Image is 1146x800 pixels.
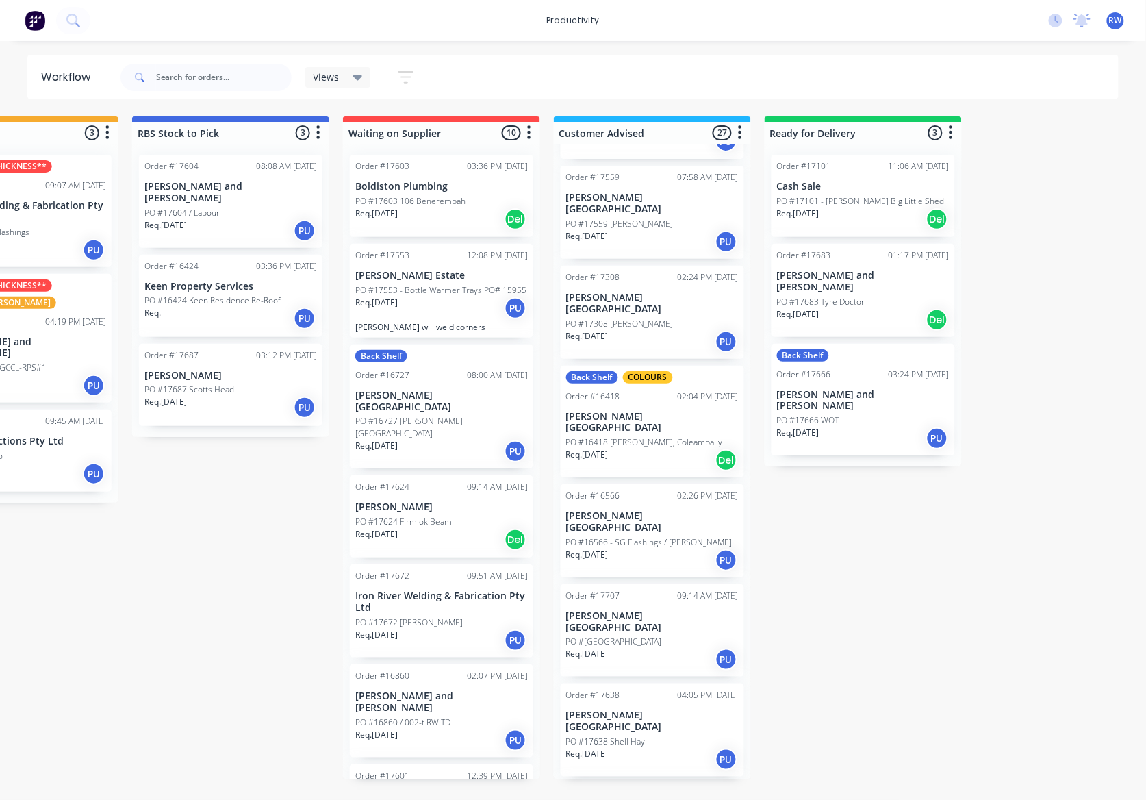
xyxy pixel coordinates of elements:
[355,481,409,493] div: Order #17624
[45,415,106,427] div: 09:45 AM [DATE]
[355,616,463,629] p: PO #17672 [PERSON_NAME]
[467,160,528,173] div: 03:36 PM [DATE]
[772,344,955,456] div: Back ShelfOrder #1766603:24 PM [DATE][PERSON_NAME] and [PERSON_NAME]PO #17666 WOTReq.[DATE]PU
[505,297,526,319] div: PU
[294,220,316,242] div: PU
[926,309,948,331] div: Del
[144,260,199,273] div: Order #16424
[1109,14,1122,27] span: RW
[566,736,646,748] p: PO #17638 Shell Hay
[45,179,106,192] div: 09:07 AM [DATE]
[566,590,620,602] div: Order #17707
[566,689,620,701] div: Order #17638
[350,564,533,658] div: Order #1767209:51 AM [DATE]Iron River Welding & Fabrication Pty LtdPO #17672 [PERSON_NAME]Req.[DA...
[566,292,739,315] p: [PERSON_NAME][GEOGRAPHIC_DATA]
[505,729,526,751] div: PU
[777,349,829,362] div: Back Shelf
[566,390,620,403] div: Order #16418
[777,296,865,308] p: PO #17683 Tyre Doctor
[566,330,609,342] p: Req. [DATE]
[678,171,739,184] div: 07:58 AM [DATE]
[41,69,97,86] div: Workflow
[772,155,955,237] div: Order #1710111:06 AM [DATE]Cash SalePO #17101 - [PERSON_NAME] Big Little ShedReq.[DATE]Del
[777,427,819,439] p: Req. [DATE]
[144,160,199,173] div: Order #17604
[566,230,609,242] p: Req. [DATE]
[350,244,533,338] div: Order #1755312:08 PM [DATE][PERSON_NAME] EstatePO #17553 - Bottle Warmer Trays PO# 15955Req.[DATE...
[355,415,528,440] p: PO #16727 [PERSON_NAME][GEOGRAPHIC_DATA]
[314,70,340,84] span: Views
[777,195,945,208] p: PO #17101 - [PERSON_NAME] Big Little Shed
[144,349,199,362] div: Order #17687
[566,536,733,549] p: PO #16566 - SG Flashings / [PERSON_NAME]
[561,266,744,359] div: Order #1730802:24 PM [DATE][PERSON_NAME][GEOGRAPHIC_DATA]PO #17308 [PERSON_NAME]Req.[DATE]PU
[256,160,317,173] div: 08:08 AM [DATE]
[83,239,105,261] div: PU
[561,166,744,259] div: Order #1755907:58 AM [DATE][PERSON_NAME][GEOGRAPHIC_DATA]PO #17559 [PERSON_NAME]Req.[DATE]PU
[355,390,528,413] p: [PERSON_NAME][GEOGRAPHIC_DATA]
[566,636,662,648] p: PO #[GEOGRAPHIC_DATA]
[355,369,409,382] div: Order #16727
[777,368,831,381] div: Order #17666
[566,411,739,434] p: [PERSON_NAME][GEOGRAPHIC_DATA]
[355,322,528,332] p: [PERSON_NAME] will weld corners
[678,689,739,701] div: 04:05 PM [DATE]
[350,664,533,758] div: Order #1686002:07 PM [DATE][PERSON_NAME] and [PERSON_NAME]PO #16860 / 002-t RW TDReq.[DATE]PU
[561,484,744,577] div: Order #1656602:26 PM [DATE][PERSON_NAME][GEOGRAPHIC_DATA]PO #16566 - SG Flashings / [PERSON_NAME]...
[355,440,398,452] p: Req. [DATE]
[256,260,317,273] div: 03:36 PM [DATE]
[144,181,317,204] p: [PERSON_NAME] and [PERSON_NAME]
[144,384,234,396] p: PO #17687 Scotts Head
[467,670,528,682] div: 02:07 PM [DATE]
[777,414,839,427] p: PO #17666 WOT
[678,490,739,502] div: 02:26 PM [DATE]
[355,629,398,641] p: Req. [DATE]
[350,475,533,558] div: Order #1762409:14 AM [DATE][PERSON_NAME]PO #17624 Firmlok BeamReq.[DATE]Del
[350,345,533,469] div: Back ShelfOrder #1672708:00 AM [DATE][PERSON_NAME][GEOGRAPHIC_DATA]PO #16727 [PERSON_NAME][GEOGRA...
[144,295,281,307] p: PO #16424 Keen Residence Re-Roof
[777,160,831,173] div: Order #17101
[294,308,316,329] div: PU
[505,208,526,230] div: Del
[45,316,106,328] div: 04:19 PM [DATE]
[355,195,466,208] p: PO #17603 106 Benerembah
[566,648,609,660] p: Req. [DATE]
[144,370,317,382] p: [PERSON_NAME]
[889,160,950,173] div: 11:06 AM [DATE]
[540,10,607,31] div: productivity
[561,366,744,478] div: Back ShelfCOLOURSOrder #1641802:04 PM [DATE][PERSON_NAME][GEOGRAPHIC_DATA]PO #16418 [PERSON_NAME]...
[566,449,609,461] p: Req. [DATE]
[355,284,526,297] p: PO #17553 - Bottle Warmer Trays PO# 15955
[355,350,407,362] div: Back Shelf
[715,231,737,253] div: PU
[355,516,452,528] p: PO #17624 Firmlok Beam
[777,308,819,321] p: Req. [DATE]
[156,64,292,91] input: Search for orders...
[561,684,744,777] div: Order #1763804:05 PM [DATE][PERSON_NAME][GEOGRAPHIC_DATA]PO #17638 Shell HayReq.[DATE]PU
[355,716,450,729] p: PO #16860 / 002-t RW TD
[139,344,322,426] div: Order #1768703:12 PM [DATE][PERSON_NAME]PO #17687 Scotts HeadReq.[DATE]PU
[505,629,526,651] div: PU
[355,208,398,220] p: Req. [DATE]
[777,389,950,412] p: [PERSON_NAME] and [PERSON_NAME]
[505,529,526,551] div: Del
[926,208,948,230] div: Del
[25,10,45,31] img: Factory
[715,331,737,353] div: PU
[355,181,528,192] p: Boldiston Plumbing
[139,155,322,248] div: Order #1760408:08 AM [DATE][PERSON_NAME] and [PERSON_NAME]PO #17604 / LabourReq.[DATE]PU
[467,369,528,382] div: 08:00 AM [DATE]
[294,397,316,418] div: PU
[678,271,739,284] div: 02:24 PM [DATE]
[566,549,609,561] p: Req. [DATE]
[350,155,533,237] div: Order #1760303:36 PM [DATE]Boldiston PlumbingPO #17603 106 BenerembahReq.[DATE]Del
[139,255,322,337] div: Order #1642403:36 PM [DATE]Keen Property ServicesPO #16424 Keen Residence Re-RoofReq.PU
[715,749,737,771] div: PU
[467,481,528,493] div: 09:14 AM [DATE]
[678,390,739,403] div: 02:04 PM [DATE]
[777,270,950,293] p: [PERSON_NAME] and [PERSON_NAME]
[777,208,819,220] p: Req. [DATE]
[566,436,723,449] p: PO #16418 [PERSON_NAME], Coleambally
[355,528,398,540] p: Req. [DATE]
[566,218,674,230] p: PO #17559 [PERSON_NAME]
